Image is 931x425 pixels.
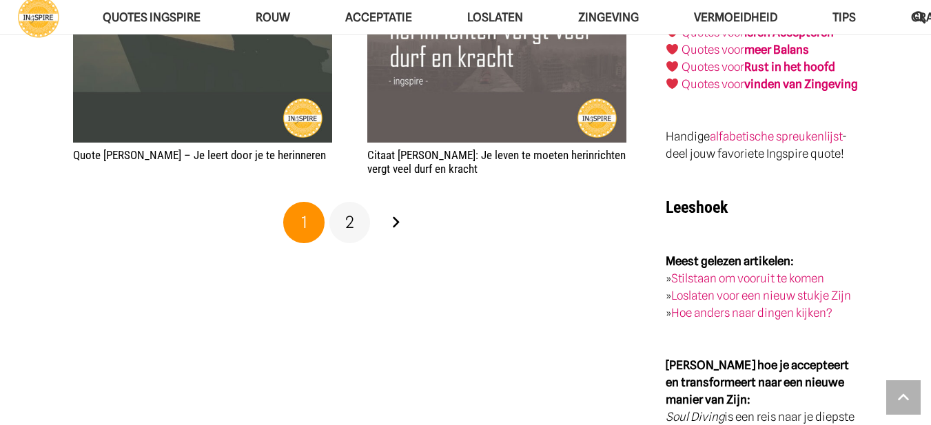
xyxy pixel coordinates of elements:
[329,202,371,243] a: Pagina 2
[578,10,639,24] span: Zingeving
[682,77,858,91] a: Quotes voorvinden van Zingeving
[671,271,824,285] a: Stilstaan om vooruit te komen
[671,289,851,302] a: Loslaten voor een nieuw stukje Zijn
[367,148,626,176] a: Citaat [PERSON_NAME]: Je leven te moeten herinrichten vergt veel durf en kracht
[744,60,835,74] strong: Rust in het hoofd
[666,78,678,90] img: ❤
[73,148,326,162] a: Quote [PERSON_NAME] – Je leert door je te herinneren
[666,198,728,217] strong: Leeshoek
[666,410,724,424] em: Soul Diving
[744,77,858,91] strong: vinden van Zingeving
[103,10,201,24] span: QUOTES INGSPIRE
[666,61,678,72] img: ❤
[694,10,777,24] span: VERMOEIDHEID
[671,306,832,320] a: Hoe anders naar dingen kijken?
[345,10,412,24] span: Acceptatie
[283,202,325,243] span: Pagina 1
[345,212,354,232] span: 2
[256,10,290,24] span: ROUW
[886,380,921,415] a: Terug naar top
[666,43,678,55] img: ❤
[666,358,849,406] strong: [PERSON_NAME] hoe je accepteert en transformeert naar een nieuwe manier van Zijn:
[832,10,856,24] span: TIPS
[710,129,842,143] a: alfabetische spreukenlijst
[666,128,858,163] p: Handige - deel jouw favoriete Ingspire quote!
[744,43,809,56] strong: meer Balans
[666,253,858,322] p: » » »
[682,43,809,56] a: Quotes voormeer Balans
[301,212,307,232] span: 1
[682,60,835,74] a: Quotes voorRust in het hoofd
[467,10,523,24] span: Loslaten
[666,254,794,268] strong: Meest gelezen artikelen:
